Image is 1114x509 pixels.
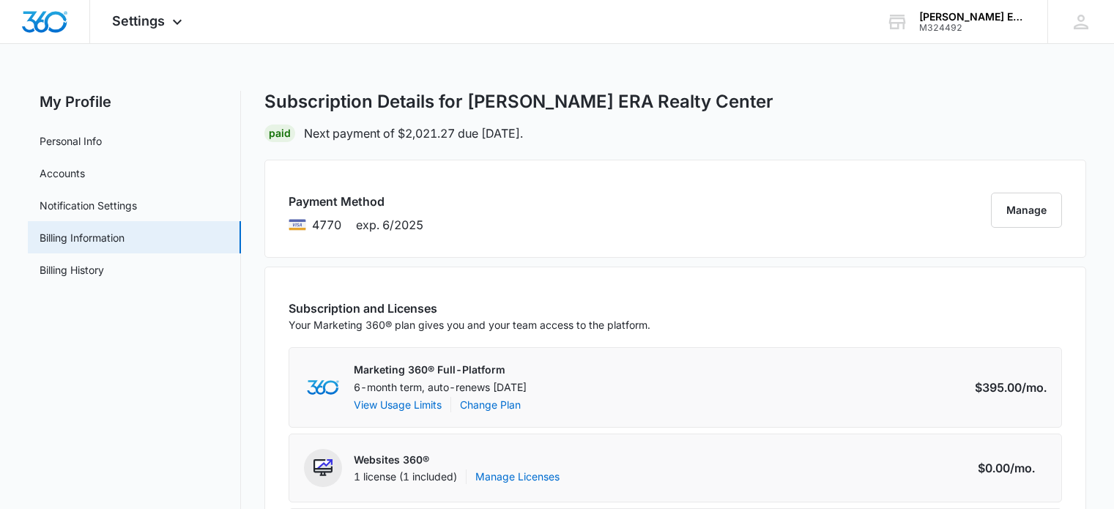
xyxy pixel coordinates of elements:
[919,11,1026,23] div: account name
[1010,459,1035,477] span: /mo.
[289,193,423,210] h3: Payment Method
[978,459,1047,477] div: $0.00
[354,397,442,412] button: View Usage Limits
[289,317,650,332] p: Your Marketing 360® plan gives you and your team access to the platform.
[28,91,241,113] h2: My Profile
[112,13,165,29] span: Settings
[40,198,137,213] a: Notification Settings
[40,230,125,245] a: Billing Information
[264,91,773,113] h1: Subscription Details for [PERSON_NAME] ERA Realty Center
[460,397,521,412] a: Change Plan
[919,23,1026,33] div: account id
[304,125,523,142] p: Next payment of $2,021.27 due [DATE].
[475,469,560,484] a: Manage Licenses
[312,216,341,234] span: brandLabels.visa ending with
[354,469,560,484] div: 1 license (1 included)
[354,380,527,413] div: 6-month term, auto-renews [DATE]
[354,363,527,377] p: Marketing 360® Full-Platform
[991,193,1062,228] button: Manage
[975,379,1047,396] div: $395.00
[40,166,85,181] a: Accounts
[264,125,295,142] div: Paid
[40,133,102,149] a: Personal Info
[40,262,104,278] a: Billing History
[354,453,560,467] p: Websites 360®
[1022,379,1047,396] span: /mo.
[356,216,423,234] span: exp. 6/2025
[289,300,650,317] h3: Subscription and Licenses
